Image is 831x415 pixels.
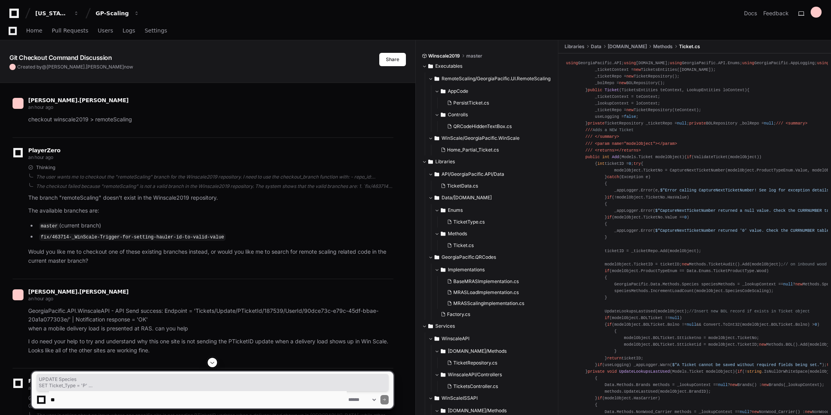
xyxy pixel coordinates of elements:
svg: Directory [428,61,433,71]
span: MRASScalingImplementation.cs [453,300,524,307]
code: master [39,223,59,230]
span: AppCode [448,88,468,94]
span: new [634,67,641,72]
button: Controlls [435,108,552,121]
span: Users [98,28,113,33]
span: public [588,88,602,92]
span: null [677,121,687,126]
span: 0 [815,322,817,327]
span: Executables [435,63,462,69]
svg: Directory [441,87,445,96]
span: an hour ago [28,296,53,301]
span: BaseMRASImplementation.cs [453,278,519,285]
span: API/GeorgiaPacific.API/Data [442,171,504,177]
p: The branch "remoteScaling" doesn't exist in the Winscale2019 repository. [28,193,393,202]
button: Services [422,320,552,332]
span: now [124,64,133,70]
span: /// [585,148,592,153]
button: [US_STATE] Pacific [32,6,82,20]
span: Methods [653,43,673,50]
span: Ticket.cs [453,242,474,249]
span: Add [612,155,619,159]
svg: Directory [435,193,439,202]
span: <param name="modelObject"> [595,141,658,146]
a: Users [98,22,113,40]
span: WinScale/GeorgiaPacific.WinScale [442,135,520,141]
span: Models.Ticket modelObject [621,155,682,159]
button: Ticket.cs [444,240,548,251]
code: fix/463714-_WinScale-Trigger-for-setting-hauler-id-to-valid-value [39,234,226,241]
span: if [605,269,609,273]
span: Methods [448,231,467,237]
span: </param> [658,141,677,146]
span: if [607,195,612,200]
span: ( ) [588,88,747,92]
span: Pull Requests [52,28,88,33]
a: Pull Requests [52,22,88,40]
span: </returns> [617,148,641,153]
span: <summary> [786,121,807,126]
span: [PERSON_NAME].[PERSON_NAME] [47,64,124,70]
button: TicketRepository.cs [444,357,548,368]
span: 0 [684,215,687,220]
span: GeorgiaPacific.QRCodes [442,254,496,260]
button: Executables [422,60,552,72]
button: WinScale/GeorgiaPacific.WinScale [428,132,552,144]
span: /// [585,128,592,132]
span: /// [585,134,592,139]
span: false [624,114,636,119]
span: int [597,161,605,166]
span: Data/[DOMAIN_NAME] [442,195,492,201]
button: TicketType.cs [444,217,548,227]
span: [DOMAIN_NAME]/Methods [448,348,507,354]
button: TicketData.cs [438,180,548,191]
span: new [682,262,689,267]
span: PersistTicket.cs [453,100,489,106]
span: new [795,282,802,287]
span: PlayerZero [28,148,60,153]
span: TicketsEntities teContext, LookupEntities loContext [621,88,744,92]
span: Factory.cs [447,311,470,318]
button: MRASLoadImplementation.cs [444,287,548,298]
span: ( ) [585,155,684,159]
span: if [607,322,612,327]
button: API/GeorgiaPacific.API/Data [428,168,552,180]
li: (current branch) [37,221,393,231]
button: BaseMRASImplementation.cs [444,276,548,287]
a: Logs [123,22,135,40]
span: Implementations [448,267,485,273]
svg: Directory [441,265,445,274]
span: Ticket [605,88,619,92]
span: Ticket.cs [679,43,700,50]
button: MRASScalingImplementation.cs [444,298,548,309]
a: Home [26,22,42,40]
button: WinscaleAPI [428,332,552,345]
svg: Directory [441,346,445,356]
span: [DOMAIN_NAME] [608,43,647,50]
span: new [619,81,626,85]
span: private [588,121,605,126]
span: Services [435,323,455,329]
span: MRASLoadImplementation.cs [453,289,519,296]
p: I do need your help to try and understand why this one site is not sending the PTicketID update w... [28,337,393,355]
span: using [817,61,829,65]
button: Data/[DOMAIN_NAME] [428,191,552,204]
span: Enums [448,207,463,213]
button: Share [379,53,406,66]
span: null [764,121,774,126]
span: Winscale2019 [428,53,460,59]
span: try [634,161,641,166]
span: private [689,121,706,126]
span: master [466,53,482,59]
span: return [607,356,621,361]
span: Home_Partial_Ticket.cs [447,147,499,153]
span: Thinking [36,164,55,171]
span: Settings [145,28,167,33]
button: Enums [435,204,552,217]
span: an hour ago [28,154,53,160]
span: Data [591,43,601,50]
span: /// [585,141,592,146]
a: Docs [744,9,757,17]
svg: Directory [428,157,433,166]
button: GP-Scaling [92,6,143,20]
